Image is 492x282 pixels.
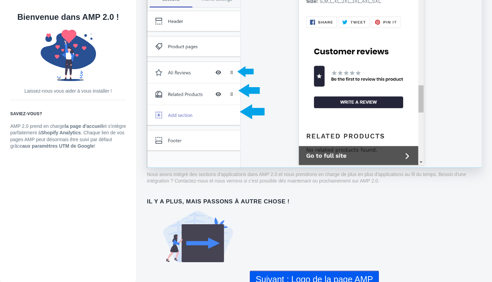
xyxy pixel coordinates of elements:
font: Shopify Analytics [41,130,81,135]
font: Laissez-nous vous aider à vous installer ! [24,88,112,94]
font: aux paramètres UTM de Google [22,143,94,149]
font: Saviez-vous? [10,111,42,116]
font: AMP 2.0 prend en charge [10,123,65,129]
font: la page d'accueil [65,123,103,129]
font: . Chaque lien de vos pages AMP peut désormais être suivi par défaut grâce [10,130,124,149]
font: Bienvenue dans AMP 2.0 ! [17,12,119,22]
font: et s'intègre parfaitement à [10,123,126,136]
font: Nous avons intégré des sections d'applications dans AMP 2.0 et nous prendrons en charge de plus e... [147,172,466,184]
font: ! [94,143,95,149]
font: Il y a plus, mais passons à autre chose ! [147,198,290,205]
